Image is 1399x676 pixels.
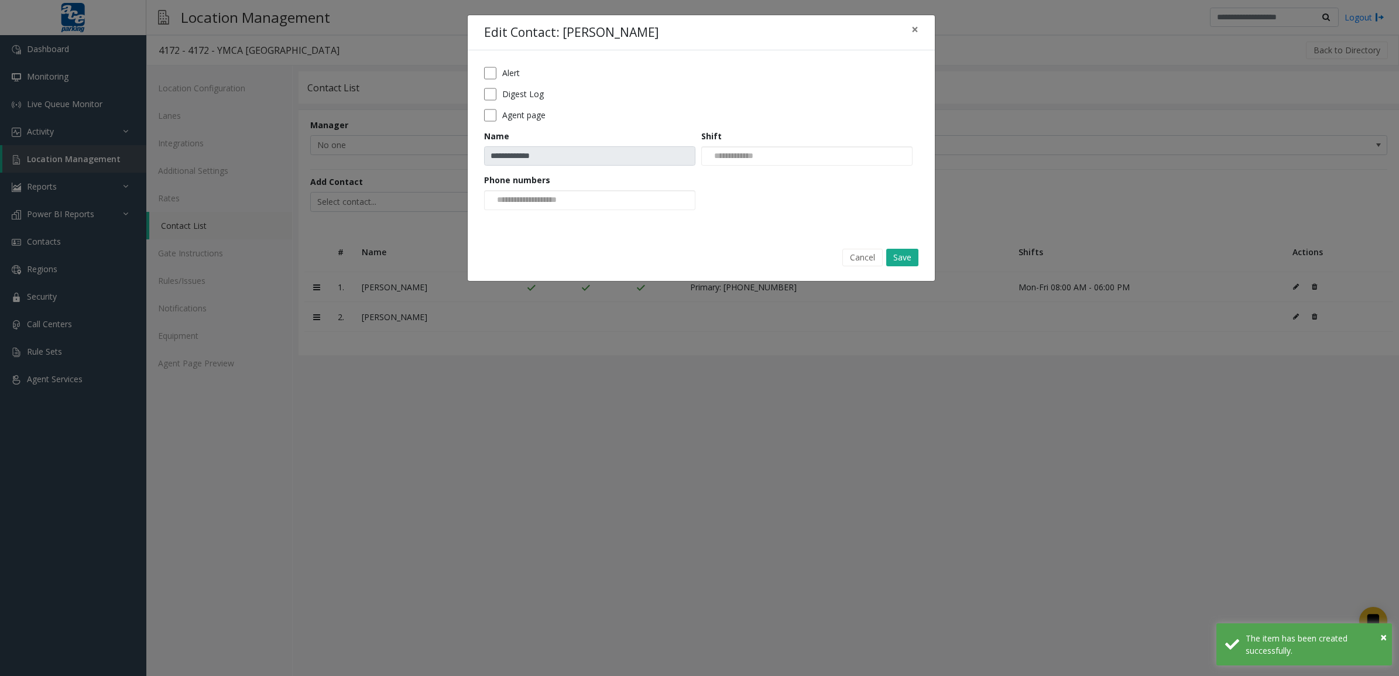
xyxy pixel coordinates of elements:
[502,88,544,100] label: Digest Log
[502,67,520,79] label: Alert
[1380,629,1387,645] span: ×
[911,21,918,37] span: ×
[485,191,573,210] input: NO DATA FOUND
[1246,632,1383,657] div: The item has been created successfully.
[502,109,546,121] label: Agent page
[484,130,509,142] label: Name
[842,249,883,266] button: Cancel
[702,147,762,166] input: NO DATA FOUND
[701,130,722,142] label: Shift
[484,174,550,186] label: Phone numbers
[484,23,659,42] h4: Edit Contact: [PERSON_NAME]
[903,15,927,44] button: Close
[1380,629,1387,646] button: Close
[886,249,918,266] button: Save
